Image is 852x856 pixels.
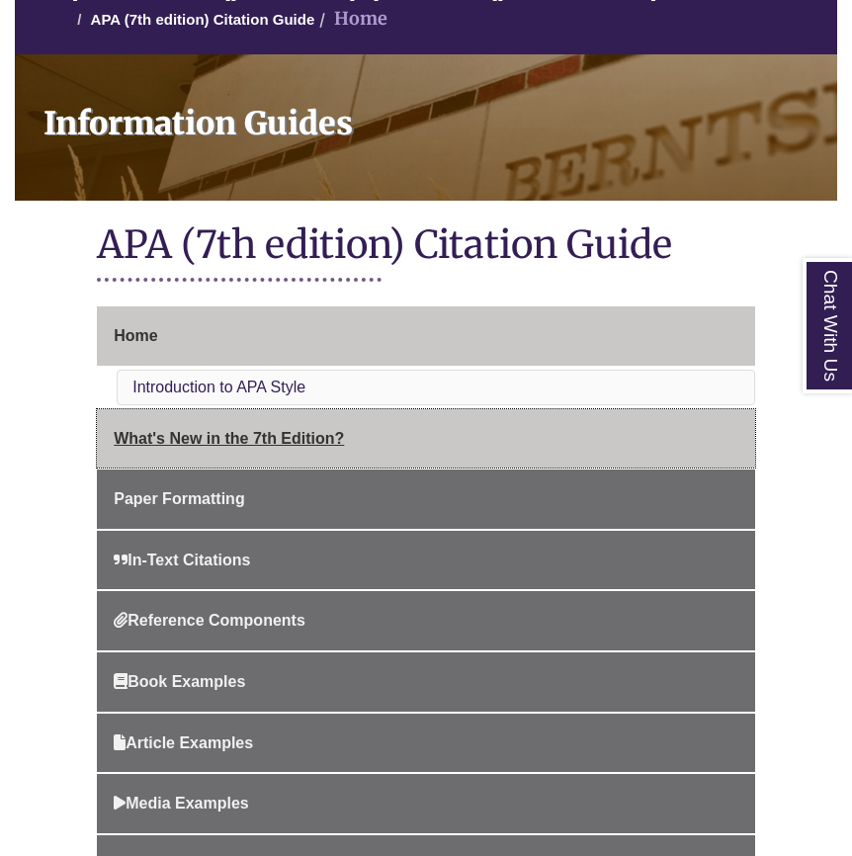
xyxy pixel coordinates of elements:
[114,430,344,447] span: What's New in the 7th Edition?
[91,11,315,28] a: APA (7th edition) Citation Guide
[97,531,755,590] a: In-Text Citations
[114,673,245,690] span: Book Examples
[114,734,253,751] span: Article Examples
[97,652,755,712] a: Book Examples
[314,5,387,34] li: Home
[97,591,755,650] a: Reference Components
[114,490,244,507] span: Paper Formatting
[97,714,755,773] a: Article Examples
[114,552,250,568] span: In-Text Citations
[15,54,837,201] a: Information Guides
[31,54,837,175] h1: Information Guides
[114,612,305,629] span: Reference Components
[97,306,755,366] a: Home
[97,774,755,833] a: Media Examples
[114,795,249,812] span: Media Examples
[114,327,157,344] span: Home
[132,379,305,395] a: Introduction to APA Style
[97,470,755,529] a: Paper Formatting
[97,409,755,469] a: What's New in the 7th Edition?
[97,220,755,273] h1: APA (7th edition) Citation Guide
